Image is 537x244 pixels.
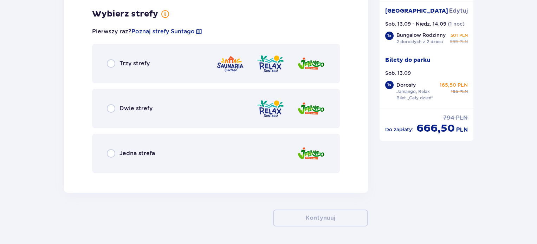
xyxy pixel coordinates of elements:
[449,7,468,15] a: Edytuj
[459,88,468,95] p: PLN
[92,9,158,19] p: Wybierz strefy
[216,54,244,74] img: zone logo
[273,210,368,226] button: Kontynuuj
[306,214,335,222] p: Kontynuuj
[297,99,325,119] img: zone logo
[450,39,458,45] p: 599
[385,126,413,133] p: Do zapłaty :
[456,114,468,122] p: PLN
[385,32,394,40] div: 1 x
[440,81,468,88] p: 165,50 PLN
[396,88,430,95] p: Jamango, Relax
[92,28,202,35] p: Pierwszy raz?
[443,114,454,122] p: 794
[385,70,411,77] p: Sob. 13.09
[416,122,455,135] p: 666,50
[396,95,433,101] p: Bilet „Cały dzień”
[385,56,431,64] p: Bilety do parku
[396,32,446,39] p: Bungalow Rodzinny
[297,144,325,164] img: zone logo
[451,88,458,95] p: 195
[385,81,394,89] div: 1 x
[396,39,443,45] p: 2 dorosłych z 2 dzieci
[297,54,325,74] img: zone logo
[131,28,195,35] a: Poznaj strefy Suntago
[119,150,155,157] p: Jedna strefa
[257,99,285,119] img: zone logo
[448,20,465,27] p: ( 1 noc )
[451,32,458,39] p: 501
[396,81,416,88] p: Dorosły
[119,60,150,67] p: Trzy strefy
[459,39,468,45] p: PLN
[385,20,446,27] p: Sob. 13.09 - Niedz. 14.09
[257,54,285,74] img: zone logo
[459,32,468,39] p: PLN
[119,105,153,112] p: Dwie strefy
[456,126,468,134] p: PLN
[385,7,448,15] p: [GEOGRAPHIC_DATA]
